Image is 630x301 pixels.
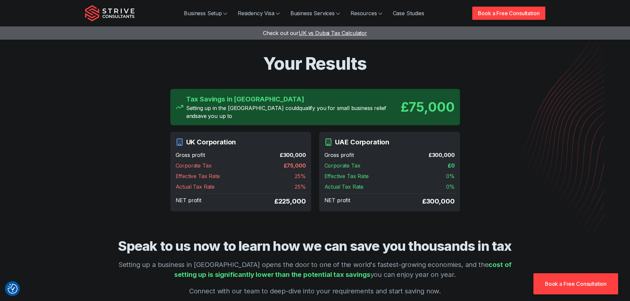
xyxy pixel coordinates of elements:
a: Residency Visa [232,7,285,20]
span: £ 75,000 [284,162,306,169]
h1: Your Results [111,53,519,74]
p: Connect with our team to deep-dive into your requirements and start saving now. [111,280,519,296]
h3: UK Corporation [186,137,236,147]
span: £ 300,000 [280,151,306,159]
span: Effective Tax Rate [176,172,220,180]
span: £ 300,000 [422,196,455,206]
span: Actual Tax Rate [176,183,215,191]
span: £ 300,000 [429,151,455,159]
span: 25 % [295,172,306,180]
a: Book a Free Consultation [472,7,545,20]
p: Setting up in the [GEOGRAPHIC_DATA] could qualify you for small business relief and save you up to [186,104,400,120]
span: Gross profit [324,151,354,159]
span: NET profit [176,196,201,206]
p: Setting up a business in [GEOGRAPHIC_DATA] opens the door to one of the world's fastest-growing e... [111,260,519,280]
span: £ 225,000 [274,196,306,206]
a: Check out ourUK vs Dubai Tax Calculator [263,30,367,36]
span: UK vs Dubai Tax Calculator [299,30,367,36]
span: Corporate Tax [176,162,212,169]
h2: Speak to us now to learn how we can save you thousands in tax [111,238,519,254]
h3: Tax Savings in [GEOGRAPHIC_DATA] [186,94,400,104]
a: Case Studies [388,7,430,20]
span: Gross profit [176,151,205,159]
span: 0 % [446,172,455,180]
span: Effective Tax Rate [324,172,369,180]
a: Business Services [285,7,345,20]
span: 25 % [295,183,306,191]
span: NET profit [324,196,350,206]
a: Book a Free Consultation [533,273,618,294]
button: Consent Preferences [8,284,18,294]
h3: UAE Corporation [335,137,390,147]
span: Actual Tax Rate [324,183,364,191]
img: Strive Consultants [85,5,135,21]
img: Revisit consent button [8,284,18,294]
div: £ 75,000 [400,97,455,117]
a: Resources [345,7,388,20]
a: Business Setup [179,7,232,20]
span: £ 0 [448,162,455,169]
span: Corporate Tax [324,162,360,169]
span: 0 % [446,183,455,191]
